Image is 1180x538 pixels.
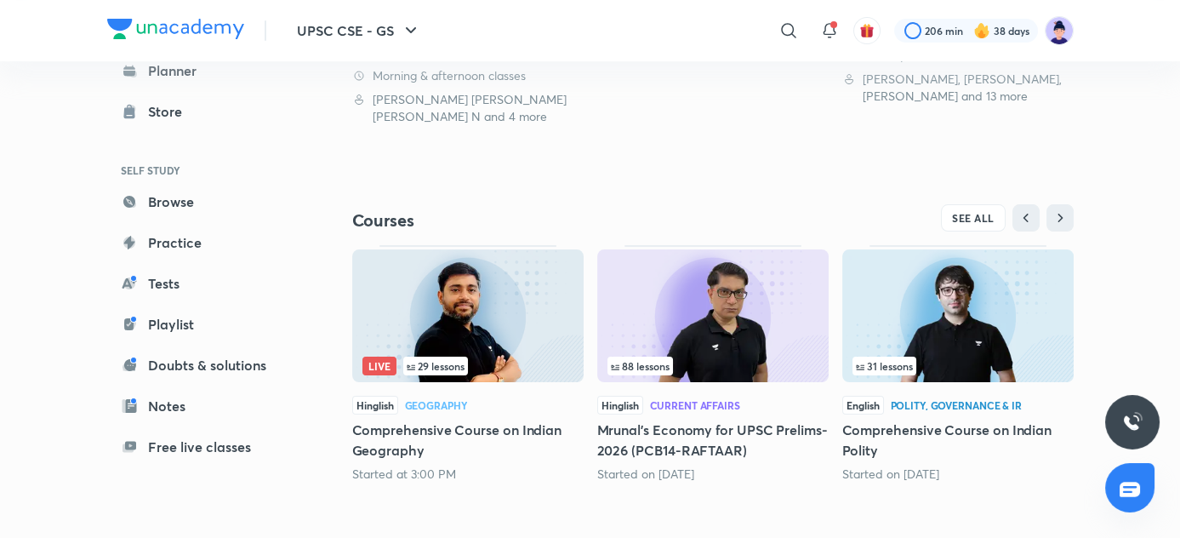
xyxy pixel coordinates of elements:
[407,361,465,371] span: 29 lessons
[107,226,305,260] a: Practice
[852,357,1063,375] div: left
[352,249,584,382] img: Thumbnail
[352,420,584,461] h5: Comprehensive Course on Indian Geography
[1122,412,1143,432] img: ttu
[107,19,244,43] a: Company Logo
[842,245,1074,482] div: Comprehensive Course on Indian Polity
[941,204,1006,232] button: SEE ALL
[597,420,829,461] h5: Mrunal’s Economy for UPSC Prelims-2026 (PCB14-RAFTAAR)
[842,466,1074,483] div: Started on Aug 18
[842,396,884,415] span: English
[852,357,1063,375] div: infocontainer
[853,17,881,44] button: avatar
[362,357,573,375] div: left
[107,348,305,382] a: Doubts & solutions
[611,361,670,371] span: 88 lessons
[973,22,990,39] img: streak
[107,185,305,219] a: Browse
[362,357,573,375] div: infocontainer
[107,94,305,129] a: Store
[842,71,1074,105] div: Paras Chitkara, Navdeep Singh, Sudarshan Gurjar and 13 more
[891,400,1022,410] div: Polity, Governance & IR
[1045,16,1074,45] img: Ravi Chalotra
[352,209,713,232] h4: Courses
[352,466,584,483] div: Started at 3:00 PM
[352,396,398,415] span: Hinglish
[352,245,584,482] div: Comprehensive Course on Indian Geography
[597,249,829,382] img: Thumbnail
[405,400,468,410] div: Geography
[597,245,829,482] div: Mrunal’s Economy for UPSC Prelims-2026 (PCB14-RAFTAAR)
[650,400,740,410] div: Current Affairs
[607,357,818,375] div: infocontainer
[952,212,995,224] span: SEE ALL
[856,361,913,371] span: 31 lessons
[607,357,818,375] div: left
[352,67,584,84] div: Morning & afternoon classes
[362,357,396,375] span: Live
[597,466,829,483] div: Started on Jul 17
[287,14,431,48] button: UPSC CSE - GS
[148,101,192,122] div: Store
[842,420,1074,461] h5: Comprehensive Course on Indian Polity
[362,357,573,375] div: infosection
[859,23,875,38] img: avatar
[607,357,818,375] div: infosection
[107,430,305,464] a: Free live classes
[107,389,305,423] a: Notes
[107,156,305,185] h6: SELF STUDY
[842,249,1074,382] img: Thumbnail
[852,357,1063,375] div: infosection
[107,307,305,341] a: Playlist
[597,396,643,415] span: Hinglish
[107,19,244,39] img: Company Logo
[107,54,305,88] a: Planner
[352,91,584,125] div: Sarmad Mehraj, Aastha Pilania, Chethan N and 4 more
[107,266,305,300] a: Tests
